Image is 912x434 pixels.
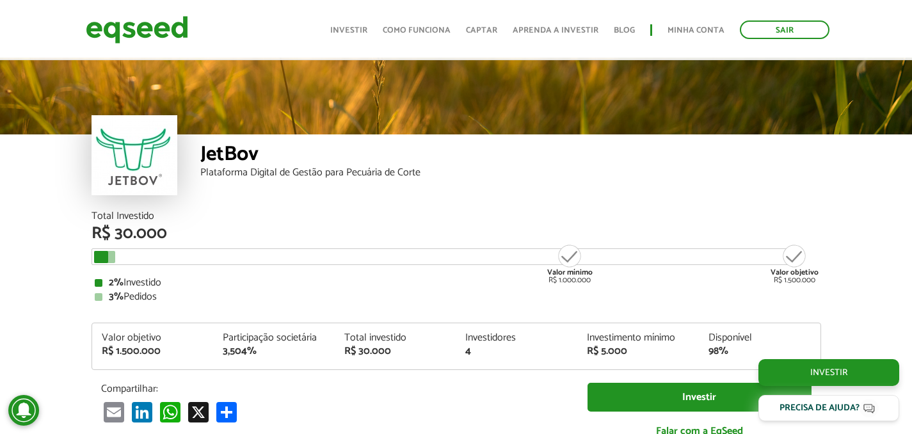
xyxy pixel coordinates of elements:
[186,401,211,422] a: X
[740,20,829,39] a: Sair
[344,346,447,357] div: R$ 30.000
[383,26,451,35] a: Como funciona
[344,333,447,343] div: Total investido
[546,243,594,284] div: R$ 1.000.000
[95,292,818,302] div: Pedidos
[465,333,568,343] div: Investidores
[466,26,497,35] a: Captar
[513,26,598,35] a: Aprenda a investir
[200,168,821,178] div: Plataforma Digital de Gestão para Pecuária de Corte
[708,333,811,343] div: Disponível
[102,333,204,343] div: Valor objetivo
[92,211,821,221] div: Total Investido
[708,346,811,357] div: 98%
[95,278,818,288] div: Investido
[588,383,812,412] a: Investir
[109,288,124,305] strong: 3%
[223,333,325,343] div: Participação societária
[157,401,183,422] a: WhatsApp
[223,346,325,357] div: 3,504%
[101,383,568,395] p: Compartilhar:
[102,346,204,357] div: R$ 1.500.000
[200,144,821,168] div: JetBov
[214,401,239,422] a: Compartilhar
[109,274,124,291] strong: 2%
[92,225,821,242] div: R$ 30.000
[771,266,819,278] strong: Valor objetivo
[129,401,155,422] a: LinkedIn
[330,26,367,35] a: Investir
[587,333,689,343] div: Investimento mínimo
[547,266,593,278] strong: Valor mínimo
[668,26,724,35] a: Minha conta
[614,26,635,35] a: Blog
[86,13,188,47] img: EqSeed
[758,359,899,386] a: Investir
[465,346,568,357] div: 4
[771,243,819,284] div: R$ 1.500.000
[587,346,689,357] div: R$ 5.000
[101,401,127,422] a: Email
